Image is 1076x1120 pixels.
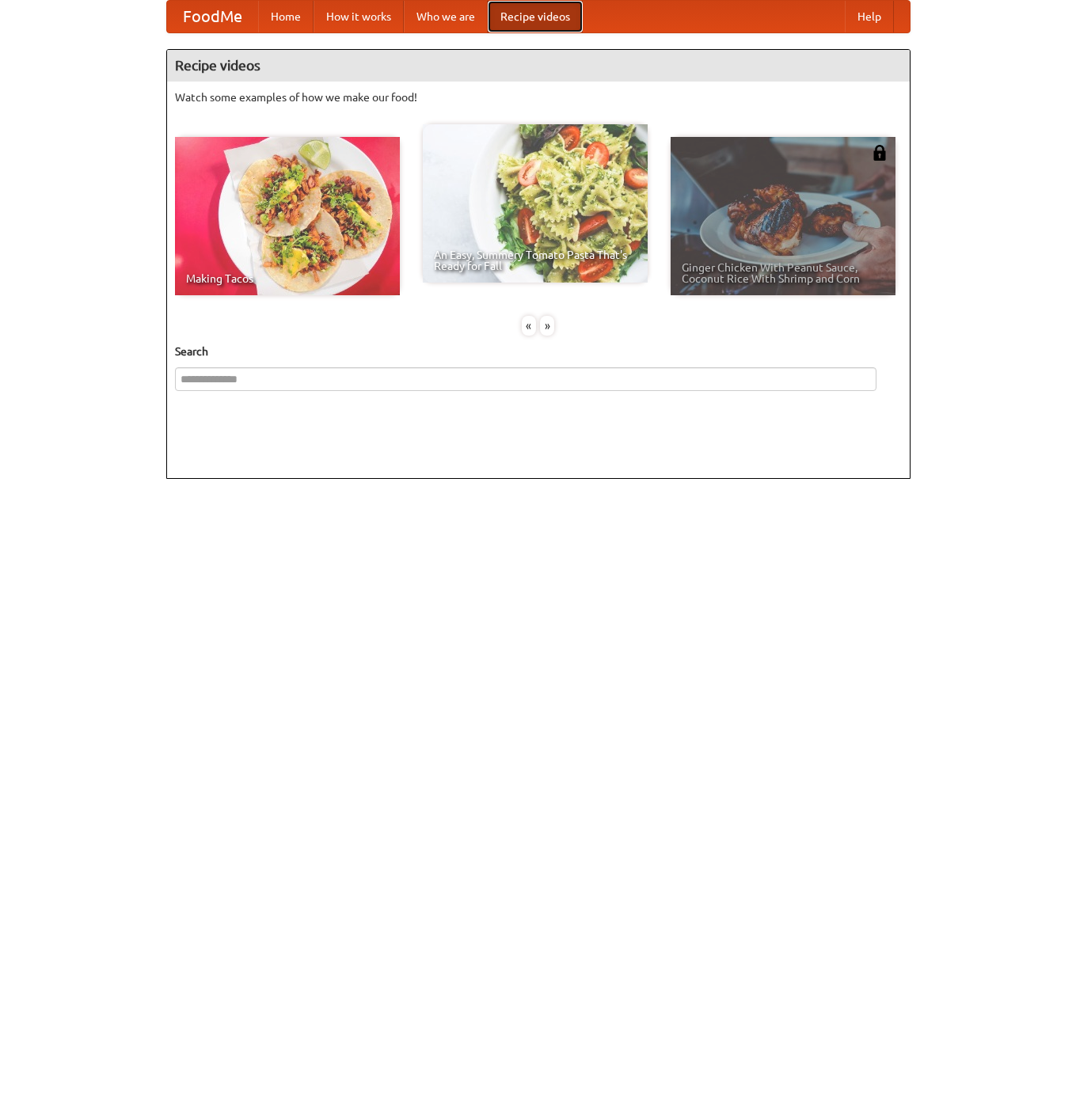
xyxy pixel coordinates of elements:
span: Making Tacos [186,273,389,284]
span: An Easy, Summery Tomato Pasta That's Ready for Fall [434,249,637,271]
a: How it works [314,1,404,32]
div: » [540,316,554,336]
a: FoodMe [167,1,258,32]
a: Who we are [404,1,488,32]
h5: Search [175,344,902,359]
img: 483408.png [872,145,888,161]
div: « [522,316,536,336]
a: Making Tacos [175,137,400,295]
a: Help [845,1,894,32]
a: Home [258,1,314,32]
a: An Easy, Summery Tomato Pasta That's Ready for Fall [423,124,648,283]
p: Watch some examples of how we make our food! [175,89,902,105]
a: Recipe videos [488,1,583,32]
h4: Recipe videos [167,50,910,82]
